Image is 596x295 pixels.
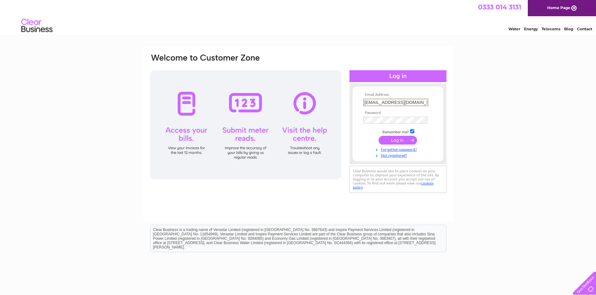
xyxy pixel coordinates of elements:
div: Clear Business is a trading name of Verastar Limited (registered in [GEOGRAPHIC_DATA] No. 3667643... [150,3,446,30]
a: 0333 014 3131 [478,3,521,11]
th: Password: [362,111,434,115]
th: Email Address: [362,93,434,97]
a: cookies policy [353,181,434,189]
a: Water [508,27,520,31]
a: Forgotten password? [363,146,434,152]
div: Clear Business would like to place cookies on your computer to improve your experience of the sit... [349,166,446,193]
input: Submit [379,136,417,145]
a: Telecoms [542,27,560,31]
a: Energy [524,27,538,31]
a: Contact [577,27,592,31]
td: Remember me? [362,128,434,135]
img: logo.png [21,16,53,35]
a: Not registered? [363,152,434,158]
a: Blog [564,27,573,31]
